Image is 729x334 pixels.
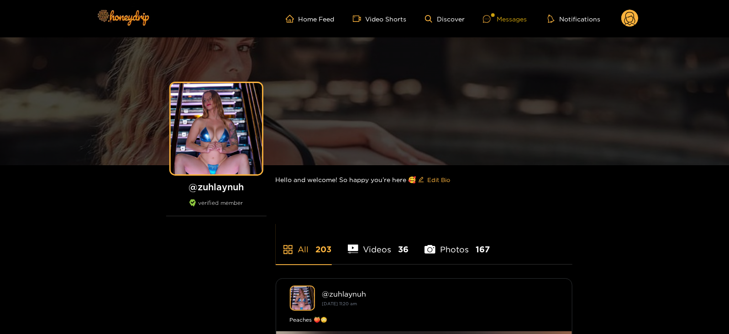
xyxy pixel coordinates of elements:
span: 167 [476,244,490,255]
li: Photos [425,223,490,264]
div: verified member [166,199,267,216]
div: Hello and welcome! So happy you’re here 🥰 [276,165,572,194]
span: home [286,15,299,23]
img: zuhlaynuh [290,286,315,311]
span: edit [418,177,424,183]
li: All [276,223,332,264]
div: Messages [483,14,527,24]
span: Edit Bio [428,175,451,184]
div: @ zuhlaynuh [322,290,558,298]
span: video-camera [353,15,366,23]
li: Videos [348,223,409,264]
span: 203 [316,244,332,255]
a: Video Shorts [353,15,407,23]
a: Discover [425,15,465,23]
h1: @ zuhlaynuh [166,181,267,193]
button: Notifications [545,14,603,23]
a: Home Feed [286,15,335,23]
span: appstore [283,244,294,255]
span: 36 [398,244,409,255]
small: [DATE] 11:20 am [322,301,357,306]
button: editEdit Bio [416,172,452,187]
div: Peaches 🍑😳 [290,315,558,324]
